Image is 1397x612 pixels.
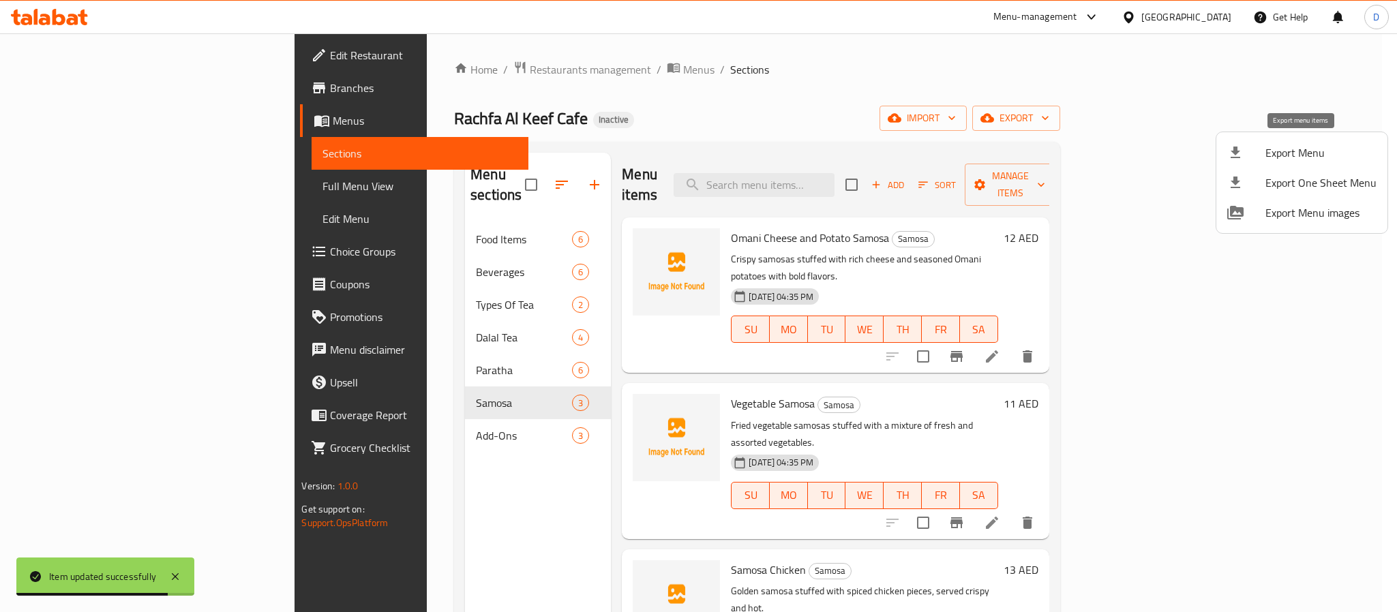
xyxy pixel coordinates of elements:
span: Export Menu images [1265,204,1377,221]
li: Export Menu images [1216,198,1387,228]
span: Export Menu [1265,144,1377,161]
span: Export One Sheet Menu [1265,174,1377,191]
li: Export one sheet menu items [1216,168,1387,198]
div: Item updated successfully [49,569,156,584]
